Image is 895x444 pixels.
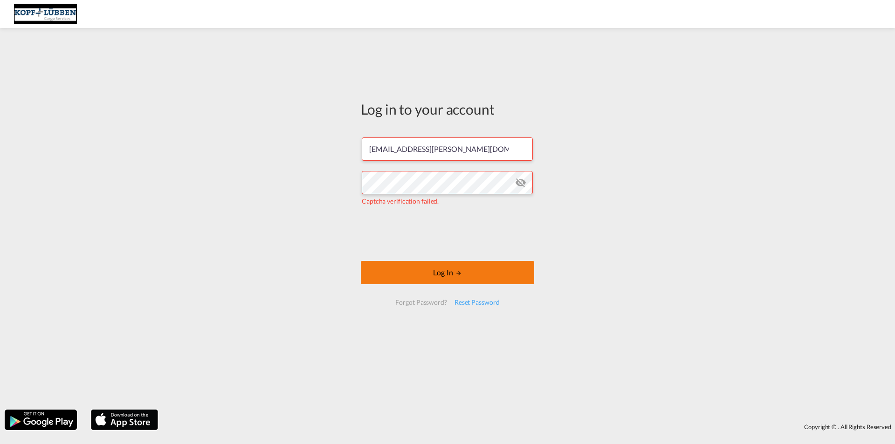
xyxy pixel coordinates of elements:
div: Log in to your account [361,99,534,119]
input: Enter email/phone number [362,137,533,161]
img: google.png [4,409,78,431]
div: Copyright © . All Rights Reserved [163,419,895,435]
div: Forgot Password? [392,294,450,311]
iframe: reCAPTCHA [377,215,518,252]
span: Captcha verification failed. [362,197,439,205]
button: LOGIN [361,261,534,284]
md-icon: icon-eye-off [515,177,526,188]
img: 25cf3bb0aafc11ee9c4fdbd399af7748.JPG [14,4,77,25]
div: Reset Password [451,294,503,311]
img: apple.png [90,409,159,431]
